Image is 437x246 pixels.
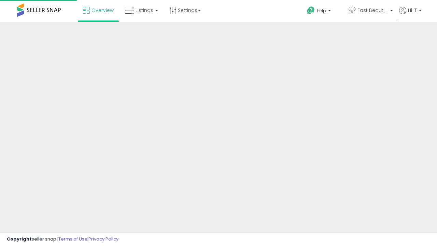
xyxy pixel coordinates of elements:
a: Privacy Policy [88,236,118,242]
span: Hi IT [408,7,417,14]
a: Hi IT [399,7,422,22]
span: Overview [91,7,114,14]
a: Terms of Use [58,236,87,242]
a: Help [301,1,342,22]
span: Help [317,8,326,14]
i: Get Help [307,6,315,15]
span: Listings [136,7,153,14]
span: Fast Beauty ([GEOGRAPHIC_DATA]) [357,7,388,14]
div: seller snap | | [7,236,118,243]
strong: Copyright [7,236,32,242]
